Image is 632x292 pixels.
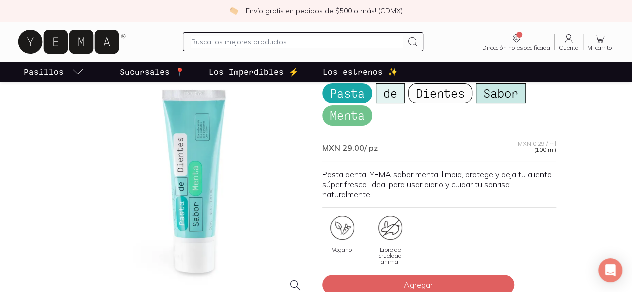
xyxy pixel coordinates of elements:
[404,280,433,290] span: Agregar
[478,33,554,51] a: Dirección no especificada
[559,45,579,51] span: Cuenta
[378,216,402,240] img: certificate_0602ae6d-ca16-4cee-b8ec-b63c5ff32fe3=fwebp-q70-w96
[534,147,556,153] span: (100 ml)
[332,247,352,253] span: Vegano
[191,36,402,48] input: Busca los mejores productos
[322,143,378,153] span: MXN 29.00 / pz
[322,105,372,125] span: Menta
[322,169,556,199] p: Pasta dental YEMA sabor menta: limpia, protege y deja tu aliento súper fresco. Ideal para usar di...
[209,66,299,78] p: Los Imperdibles ⚡️
[118,62,187,82] a: Sucursales 📍
[207,62,301,82] a: Los Imperdibles ⚡️
[583,33,616,51] a: Mi carrito
[408,83,472,103] span: Dientes
[476,83,526,103] span: Sabor
[555,33,583,51] a: Cuenta
[229,6,238,15] img: check
[598,258,622,282] div: Open Intercom Messenger
[518,141,556,147] span: MXN 0.29 / ml
[323,66,398,78] p: Los estrenos ✨
[321,62,400,82] a: Los estrenos ✨
[587,45,612,51] span: Mi carrito
[376,83,405,103] span: de
[244,6,403,16] p: ¡Envío gratis en pedidos de $500 o más! (CDMX)
[24,66,64,78] p: Pasillos
[370,247,410,265] span: Libre de crueldad animal
[482,45,550,51] span: Dirección no especificada
[330,216,354,240] img: certificate_86a4b5dc-104e-40e4-a7f8-89b43527f01f=fwebp-q70-w96
[22,62,86,82] a: pasillo-todos-link
[120,66,185,78] p: Sucursales 📍
[322,83,372,103] span: Pasta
